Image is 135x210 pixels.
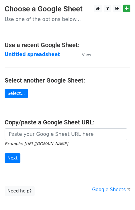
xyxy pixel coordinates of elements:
a: View [76,52,91,57]
a: Select... [5,89,28,98]
h4: Copy/paste a Google Sheet URL: [5,119,130,126]
h4: Use a recent Google Sheet: [5,41,130,49]
h4: Select another Google Sheet: [5,77,130,84]
small: View [82,52,91,57]
h3: Choose a Google Sheet [5,5,130,14]
p: Use one of the options below... [5,16,130,22]
a: Google Sheets [92,187,130,192]
a: Untitled spreadsheet [5,52,60,57]
input: Next [5,153,20,163]
small: Example: [URL][DOMAIN_NAME] [5,141,68,146]
input: Paste your Google Sheet URL here [5,128,127,140]
a: Need help? [5,186,35,196]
